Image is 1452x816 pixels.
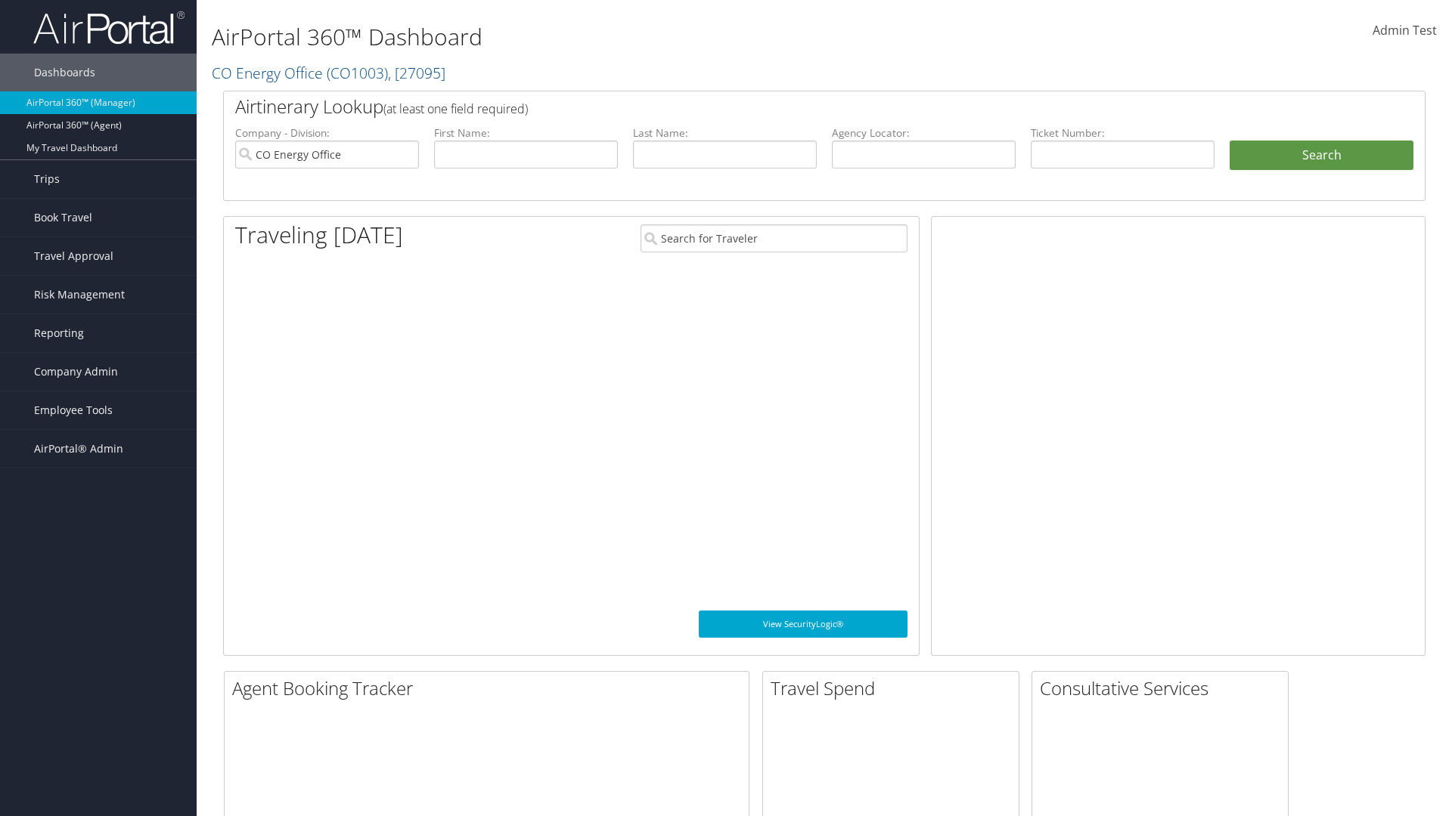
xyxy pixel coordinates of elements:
h1: Traveling [DATE] [235,219,403,251]
label: Agency Locator: [832,125,1016,141]
span: AirPortal® Admin [34,430,123,468]
h2: Consultative Services [1040,675,1288,701]
button: Search [1230,141,1413,171]
h2: Travel Spend [771,675,1019,701]
a: Admin Test [1373,8,1437,54]
span: ( CO1003 ) [327,63,388,83]
span: Travel Approval [34,237,113,275]
a: CO Energy Office [212,63,445,83]
h2: Agent Booking Tracker [232,675,749,701]
span: Reporting [34,314,84,352]
span: Admin Test [1373,22,1437,39]
span: Company Admin [34,353,118,391]
a: View SecurityLogic® [699,610,907,638]
span: Dashboards [34,54,95,91]
label: First Name: [434,125,618,141]
label: Last Name: [633,125,817,141]
h1: AirPortal 360™ Dashboard [212,21,1028,53]
span: Risk Management [34,276,125,314]
label: Company - Division: [235,125,419,141]
span: Employee Tools [34,391,113,429]
img: airportal-logo.png [33,10,185,45]
input: Search for Traveler [641,224,907,252]
span: (at least one field required) [383,100,528,117]
h2: Airtinerary Lookup [235,94,1314,119]
span: Book Travel [34,199,92,236]
span: , [ 27095 ] [388,63,445,83]
span: Trips [34,160,60,198]
label: Ticket Number: [1031,125,1215,141]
